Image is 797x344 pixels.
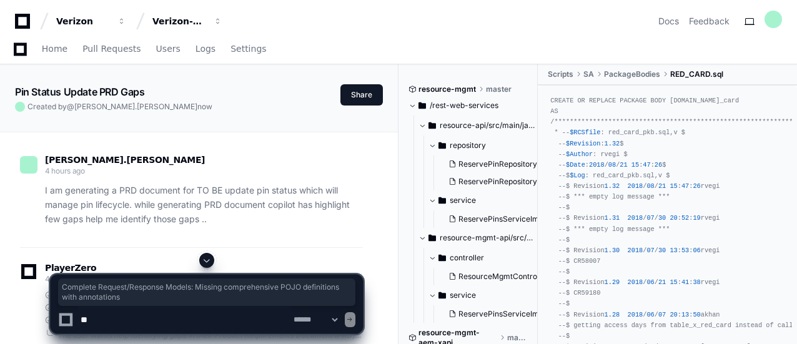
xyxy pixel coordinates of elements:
[620,161,627,169] span: 21
[681,182,689,190] span: 47
[428,230,436,245] svg: Directory
[408,96,528,115] button: /rest-web-services
[438,193,446,208] svg: Directory
[67,102,74,111] span: @
[45,166,85,175] span: 4 hours ago
[443,155,551,173] button: ReservePinRepository.java
[583,69,594,79] span: SA
[197,102,212,111] span: now
[156,45,181,52] span: Users
[440,233,538,243] span: resource-mgmt-api/src/main/java/com/tracfone/resourcemgmt
[440,120,538,130] span: resource-api/src/main/java/com/tracfone/resource
[693,247,700,254] span: 06
[74,102,197,111] span: [PERSON_NAME].[PERSON_NAME]
[147,10,227,32] button: Verizon-Clarify-Resource-Management
[681,247,689,254] span: 53
[566,161,585,169] span: $Date
[670,247,677,254] span: 13
[670,214,677,222] span: 20
[570,172,585,179] span: $Log
[418,115,538,135] button: resource-api/src/main/java/com/tracfone/resource
[156,35,181,64] a: Users
[566,140,600,147] span: $Revision
[230,45,266,52] span: Settings
[340,84,383,106] button: Share
[15,86,145,98] app-text-character-animate: Pin Status Update PRD Gaps
[570,129,600,136] span: $RCSfile
[458,177,569,187] span: ReservePinRepositoryImpl.java
[643,161,650,169] span: 47
[82,45,141,52] span: Pull Requests
[646,247,654,254] span: 07
[428,190,548,210] button: service
[658,214,666,222] span: 30
[693,182,700,190] span: 26
[646,182,654,190] span: 08
[548,69,573,79] span: Scripts
[646,214,654,222] span: 07
[450,140,486,150] span: repository
[27,102,212,112] span: Created by
[566,150,593,158] span: $Author
[589,161,605,169] span: 2018
[458,214,562,224] span: ReservePinsServiceImpl.java
[450,195,476,205] span: service
[428,135,548,155] button: repository
[82,35,141,64] a: Pull Requests
[628,182,643,190] span: 2018
[693,214,700,222] span: 19
[45,184,363,226] p: I am generating a PRD document for TO BE update pin status which will manage pin lifecycle. while...
[196,35,215,64] a: Logs
[443,173,551,190] button: ReservePinRepositoryImpl.java
[438,250,446,265] svg: Directory
[418,98,426,113] svg: Directory
[42,35,67,64] a: Home
[628,247,643,254] span: 2018
[443,210,551,228] button: ReservePinsServiceImpl.java
[62,282,352,302] span: Complete Request/Response Models: Missing comprehensive POJO definitions with annotations
[458,159,553,169] span: ReservePinRepository.java
[658,15,679,27] a: Docs
[670,69,723,79] span: RED_CARD.sql
[438,138,446,153] svg: Directory
[631,161,639,169] span: 15
[658,247,666,254] span: 30
[605,214,620,222] span: 1.31
[681,214,689,222] span: 52
[45,155,205,165] span: [PERSON_NAME].[PERSON_NAME]
[689,15,730,27] button: Feedback
[418,228,538,248] button: resource-mgmt-api/src/main/java/com/tracfone/resourcemgmt
[428,118,436,133] svg: Directory
[486,84,512,94] span: master
[658,182,666,190] span: 21
[42,45,67,52] span: Home
[670,182,677,190] span: 15
[655,161,662,169] span: 26
[418,84,476,94] span: resource-mgmt
[56,15,110,27] div: Verizon
[605,247,620,254] span: 1.30
[430,101,498,111] span: /rest-web-services
[152,15,206,27] div: Verizon-Clarify-Resource-Management
[230,35,266,64] a: Settings
[605,182,620,190] span: 1.32
[196,45,215,52] span: Logs
[604,69,660,79] span: PackageBodies
[51,10,131,32] button: Verizon
[608,161,616,169] span: 08
[628,214,643,222] span: 2018
[428,248,548,268] button: controller
[605,140,620,147] span: 1.32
